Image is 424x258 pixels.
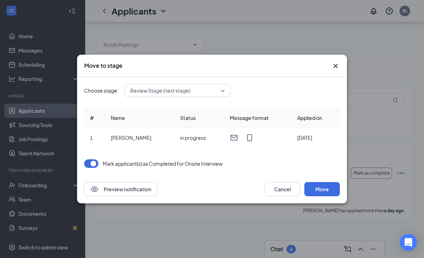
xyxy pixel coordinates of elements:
[174,128,224,148] td: in progress
[400,234,417,251] div: Open Intercom Messenger
[84,62,123,70] h3: Move to stage
[130,85,190,96] span: Review Stage (next stage)
[304,182,340,196] button: Move
[105,128,174,148] td: [PERSON_NAME]
[292,128,340,148] td: [DATE]
[84,108,105,128] th: #
[331,62,340,70] svg: Cross
[103,160,223,167] p: Mark applicant(s) as Completed for Onsite Interview
[224,108,292,128] th: Message format
[105,108,174,128] th: Name
[84,182,157,196] button: EyePreview notification
[331,62,340,70] button: Close
[292,108,340,128] th: Applied on
[245,133,254,142] svg: MobileSms
[90,135,93,141] span: 1
[174,108,224,128] th: Status
[90,185,99,193] svg: Eye
[84,87,119,94] span: Choose stage:
[265,182,300,196] button: Cancel
[230,133,238,142] svg: Email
